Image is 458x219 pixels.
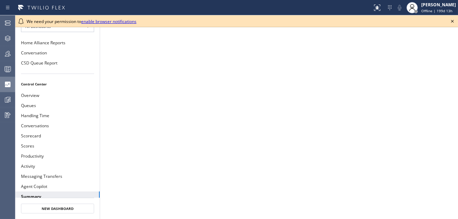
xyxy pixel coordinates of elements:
[15,191,100,202] button: Summary
[15,181,100,191] button: Agent Copilot
[21,204,94,213] button: New Dashboard
[15,131,100,141] button: Scorecard
[15,171,100,181] button: Messaging Transfers
[15,141,100,151] button: Scores
[15,100,100,111] button: Queues
[81,18,136,24] a: enable browser notifications
[15,161,100,171] button: Activity
[27,18,136,24] span: We need your permission to
[15,111,100,121] button: Handling Time
[15,80,100,89] li: Control Center
[15,58,100,68] button: CSD Queue Report
[100,15,458,219] iframe: dashboard_9f6bb337dffe
[421,8,452,13] span: Offline | 199d 13h
[15,121,100,131] button: Conversations
[395,3,404,13] button: Mute
[15,48,100,58] button: Conversation
[421,2,456,8] div: [PERSON_NAME]
[15,38,100,48] button: Home Alliance Reports
[15,90,100,100] button: Overview
[15,151,100,161] button: Productivity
